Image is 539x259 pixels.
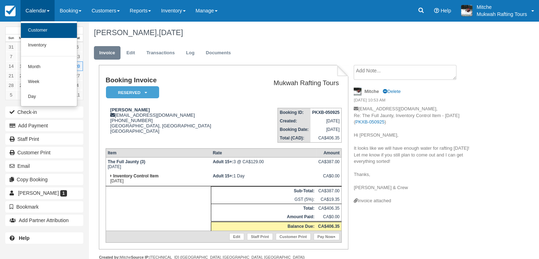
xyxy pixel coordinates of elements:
p: Mukwah Rafting Tours [477,11,527,18]
ul: Calendar [21,21,77,106]
a: Edit [229,233,244,240]
td: CA$406.35 [310,134,342,143]
td: 3 @ CA$129.00 [211,158,316,172]
th: Sat [72,34,83,42]
a: PKXB-050925 [355,119,384,125]
p: Mitche [477,4,527,11]
a: 21 [6,71,17,81]
strong: PKXB-050925 [312,110,339,115]
em: Reserved [106,86,159,99]
strong: Mitche [364,89,379,94]
a: Month [21,60,77,75]
th: Total (CAD): [278,134,310,143]
a: Customer Print [276,233,311,240]
th: Rate [211,149,316,158]
h2: Mukwah Rafting Tours [249,79,339,87]
i: Help [434,8,439,13]
a: Help [5,232,83,244]
span: [PERSON_NAME] [18,190,59,196]
a: 14 [6,61,17,71]
span: Help [440,8,451,13]
strong: The Full Jaunty (3) [108,159,145,164]
a: Documents [201,46,236,60]
div: CA$387.00 [318,159,339,170]
img: A1 [461,5,472,16]
a: 5 [6,90,17,100]
a: Week [21,75,77,89]
a: Log [181,46,200,60]
th: Total: [211,204,316,213]
span: [DATE] [159,28,183,37]
th: Booking ID: [278,108,310,117]
a: Inventory [21,38,77,53]
button: Copy Booking [5,174,83,185]
th: Amount [316,149,341,158]
img: checkfront-main-nav-mini-logo.png [5,6,16,16]
span: 1 [60,190,67,197]
a: Customer [21,23,77,38]
td: CA$19.35 [316,195,341,204]
td: GST (5%): [211,195,316,204]
em: [DATE] 10:53 AM [354,97,473,105]
div: [EMAIL_ADDRESS][DOMAIN_NAME] [PHONE_NUMBER] [GEOGRAPHIC_DATA], [GEOGRAPHIC_DATA] [GEOGRAPHIC_DATA] [106,107,247,143]
a: 1 [17,42,28,52]
td: CA$387.00 [316,187,341,195]
button: Bookmark [5,201,83,213]
strong: Inventory Control Item [113,173,158,178]
div: Invoice attached [354,198,473,204]
div: CA$0.00 [318,173,339,184]
th: Item [106,149,211,158]
a: 22 [17,71,28,81]
a: 6 [17,90,28,100]
a: 27 [72,71,83,81]
a: Customer Print [5,147,83,158]
h1: [PERSON_NAME], [94,28,488,37]
button: Add Partner Attribution [5,215,83,226]
a: Staff Print [247,233,273,240]
p: [EMAIL_ADDRESS][DOMAIN_NAME], Re: The Full Jaunty, Inventory Control Item - [DATE] ( ) Hi [PERSON... [354,106,473,198]
a: 31 [6,42,17,52]
td: [DATE] [106,158,211,172]
a: Reserved [106,86,157,99]
a: Edit [121,46,140,60]
b: Help [19,235,29,241]
th: Balance Due: [211,222,316,231]
a: 28 [6,81,17,90]
a: 7 [6,52,17,61]
th: Mon [17,34,28,42]
strong: CA$406.35 [318,224,339,229]
a: 4 [72,81,83,90]
a: 13 [72,52,83,61]
strong: [PERSON_NAME] [110,107,150,112]
a: 29 [17,81,28,90]
a: 15 [17,61,28,71]
a: Day [21,89,77,104]
a: [PERSON_NAME] 1 [5,187,83,199]
strong: Adult 15+ [213,173,233,178]
a: Transactions [141,46,180,60]
td: CA$406.35 [316,204,341,213]
td: [DATE] [310,117,342,125]
td: 1 Day [211,172,316,186]
a: 20 [72,61,83,71]
button: Add Payment [5,120,83,131]
h1: Booking Invoice [106,77,247,84]
a: 6 [72,42,83,52]
a: 8 [17,52,28,61]
th: Created: [278,117,310,125]
td: [DATE] [310,125,342,134]
button: Check-in [5,106,83,118]
a: Delete [383,89,400,94]
td: CA$0.00 [316,213,341,222]
a: 11 [72,90,83,100]
th: Sub-Total: [211,187,316,195]
a: Invoice [94,46,120,60]
a: Staff Print [5,133,83,145]
strong: Adult 15+ [213,159,233,164]
a: Pay Now [314,233,339,240]
th: Sun [6,34,17,42]
button: Email [5,160,83,172]
th: Booking Date: [278,125,310,134]
th: Amount Paid: [211,213,316,222]
td: [DATE] [106,172,211,186]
